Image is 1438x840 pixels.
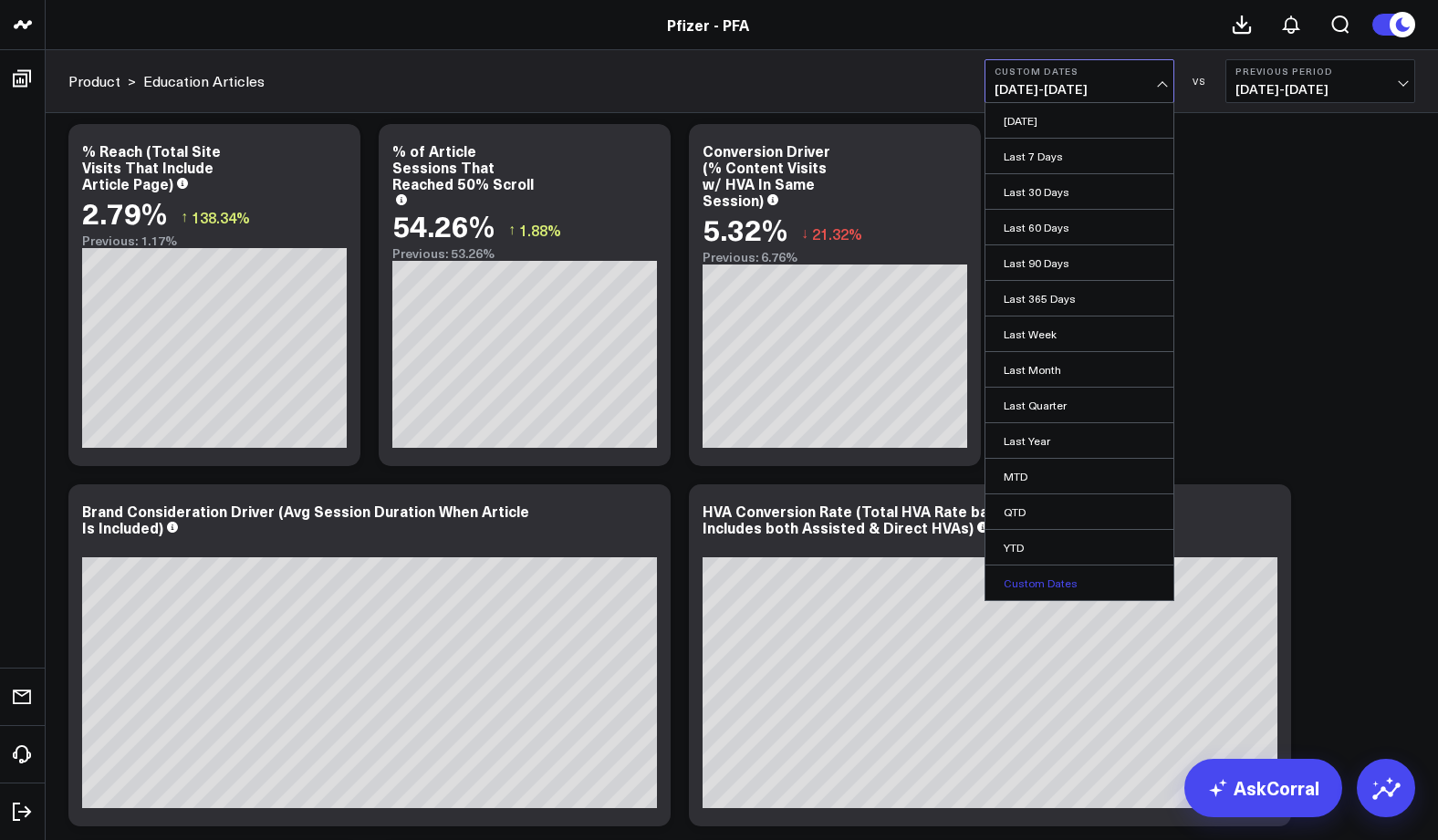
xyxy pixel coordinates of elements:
span: ↑ [181,205,188,229]
button: Previous Period[DATE]-[DATE] [1225,59,1415,103]
div: 5.32% [703,213,787,245]
div: 54.26% [392,209,495,242]
span: 21.32% [812,223,862,244]
div: 2.79% [82,196,167,229]
div: VS [1183,76,1216,87]
a: Last 365 Days [985,281,1173,316]
span: [DATE] - [DATE] [1235,82,1405,97]
a: Last 30 Days [985,174,1173,209]
span: 1.88% [519,220,561,240]
a: Education Articles [143,71,265,91]
a: [DATE] [985,103,1173,138]
a: Last Week [985,316,1173,351]
div: Brand Consideration Driver (Avg Session Duration When Article Is Included) [82,501,529,537]
a: Last Month [985,352,1173,387]
a: Last 90 Days [985,245,1173,280]
button: Custom Dates[DATE]-[DATE] [985,59,1174,103]
span: ↓ [801,222,808,245]
span: [DATE] - [DATE] [995,82,1164,97]
div: Previous: 1.17% [82,233,347,248]
b: Custom Dates [995,66,1164,77]
a: Last Year [985,423,1173,458]
a: Last 60 Days [985,210,1173,244]
a: Last 7 Days [985,139,1173,173]
div: % Reach (Total Site Visits That Include Article Page) [82,140,221,193]
a: Pfizer - PFA [667,15,749,35]
a: Custom Dates [985,565,1173,600]
a: AskCorral [1184,759,1342,817]
div: Conversion Driver (% Content Visits w/ HVA In Same Session) [703,140,830,210]
a: MTD [985,459,1173,493]
a: Product [68,71,120,91]
a: QTD [985,494,1173,529]
div: > [68,71,136,91]
span: 138.34% [192,207,250,227]
b: Previous Period [1235,66,1405,77]
div: % of Article Sessions That Reached 50% Scroll [392,140,534,193]
a: Last Quarter [985,388,1173,422]
div: Previous: 6.76% [703,250,967,264]
div: Previous: 53.26% [392,246,657,261]
span: ↑ [508,218,516,242]
div: HVA Conversion Rate (Total HVA Rate based on Article View - Includes both Assisted & Direct HVAs) [703,501,1133,537]
a: YTD [985,530,1173,565]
